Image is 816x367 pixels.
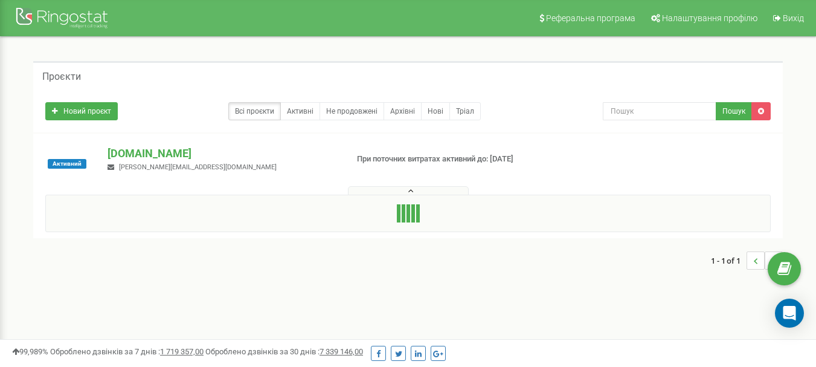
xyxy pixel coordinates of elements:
a: Активні [280,102,320,120]
span: 99,989% [12,347,48,356]
a: Архівні [384,102,422,120]
a: Нові [421,102,450,120]
a: Всі проєкти [228,102,281,120]
div: Open Intercom Messenger [775,299,804,328]
a: Не продовжені [320,102,384,120]
u: 7 339 146,00 [320,347,363,356]
a: Новий проєкт [45,102,118,120]
button: Пошук [716,102,752,120]
span: Оброблено дзвінків за 7 днів : [50,347,204,356]
p: При поточних витратах активний до: [DATE] [357,154,525,165]
span: Активний [48,159,86,169]
span: Реферальна програма [546,13,635,23]
span: Налаштування профілю [662,13,757,23]
span: Вихід [783,13,804,23]
p: [DOMAIN_NAME] [108,146,337,161]
nav: ... [711,239,783,282]
span: 1 - 1 of 1 [711,252,747,270]
span: [PERSON_NAME][EMAIL_ADDRESS][DOMAIN_NAME] [119,163,277,171]
input: Пошук [603,102,716,120]
h5: Проєкти [42,71,81,82]
span: Оброблено дзвінків за 30 днів : [205,347,363,356]
u: 1 719 357,00 [160,347,204,356]
a: Тріал [449,102,481,120]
